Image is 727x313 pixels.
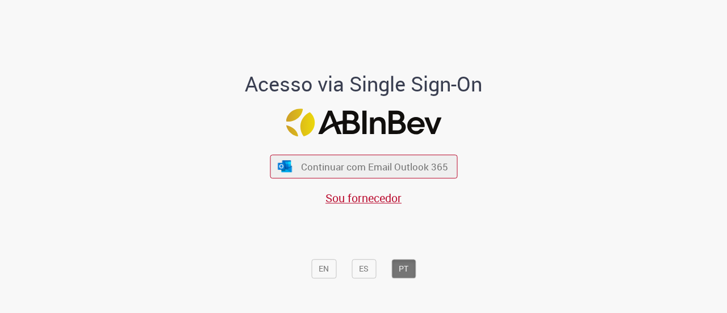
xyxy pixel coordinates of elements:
button: EN [311,259,336,278]
img: ícone Azure/Microsoft 360 [277,160,293,172]
a: Sou fornecedor [325,190,402,206]
button: ES [352,259,376,278]
img: Logo ABInBev [286,108,441,136]
h1: Acesso via Single Sign-On [206,73,521,95]
button: ícone Azure/Microsoft 360 Continuar com Email Outlook 365 [270,155,457,178]
button: PT [391,259,416,278]
span: Continuar com Email Outlook 365 [301,160,448,173]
